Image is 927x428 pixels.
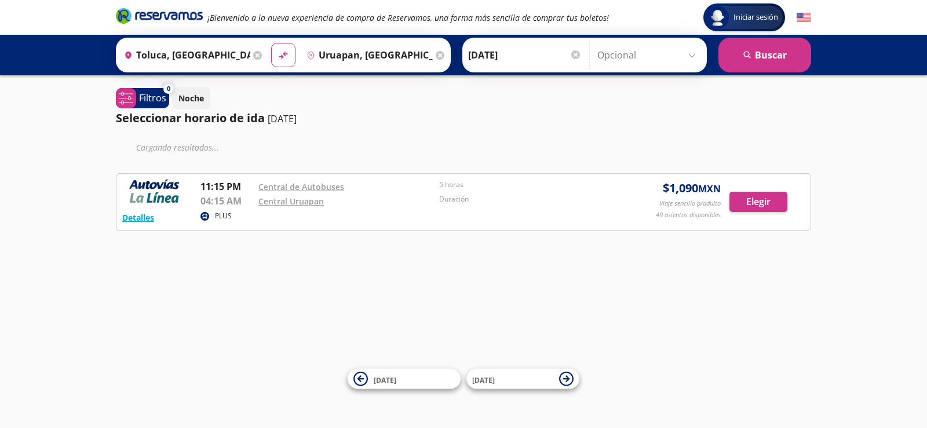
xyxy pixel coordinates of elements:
[302,41,433,69] input: Buscar Destino
[797,10,811,25] button: English
[167,84,170,94] span: 0
[729,12,783,23] span: Iniciar sesión
[122,180,186,203] img: RESERVAMOS
[116,88,169,108] button: 0Filtros
[172,87,210,109] button: Noche
[656,210,721,220] p: 49 asientos disponibles
[659,199,721,208] p: Viaje sencillo p/adulto
[439,180,614,190] p: 5 horas
[258,181,344,192] a: Central de Autobuses
[472,375,495,385] span: [DATE]
[663,180,721,197] span: $ 1,090
[268,112,297,126] p: [DATE]
[136,142,219,153] em: Cargando resultados ...
[122,211,154,224] button: Detalles
[258,196,324,207] a: Central Uruapan
[729,192,787,212] button: Elegir
[200,194,253,208] p: 04:15 AM
[139,91,166,105] p: Filtros
[119,41,250,69] input: Buscar Origen
[116,7,203,24] i: Brand Logo
[439,194,614,204] p: Duración
[200,180,253,193] p: 11:15 PM
[597,41,701,69] input: Opcional
[207,12,609,23] em: ¡Bienvenido a la nueva experiencia de compra de Reservamos, una forma más sencilla de comprar tus...
[466,369,579,389] button: [DATE]
[718,38,811,72] button: Buscar
[215,211,232,221] p: PLUS
[116,7,203,28] a: Brand Logo
[116,109,265,127] p: Seleccionar horario de ida
[468,41,582,69] input: Elegir Fecha
[374,375,396,385] span: [DATE]
[178,92,204,104] p: Noche
[348,369,461,389] button: [DATE]
[698,182,721,195] small: MXN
